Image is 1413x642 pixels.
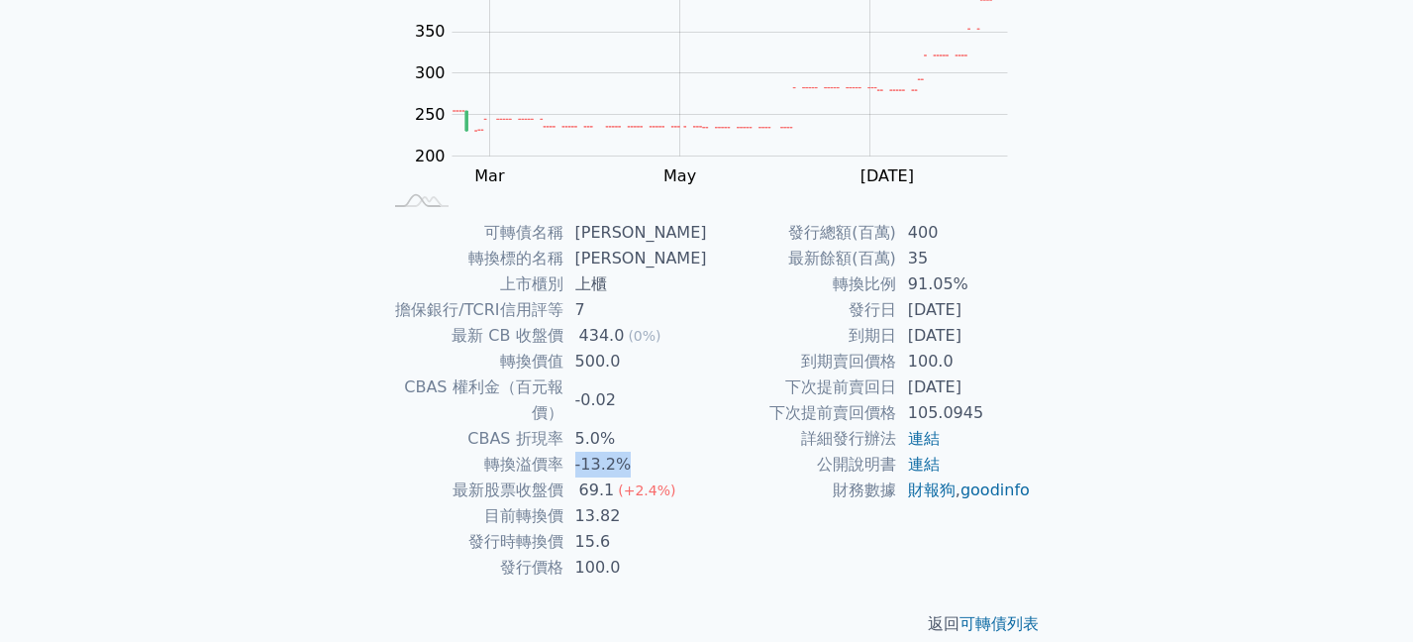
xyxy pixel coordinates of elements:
[707,400,896,426] td: 下次提前賣回價格
[860,166,914,185] tspan: [DATE]
[563,529,707,555] td: 15.6
[563,452,707,478] td: -13.2%
[896,400,1032,426] td: 105.0945
[563,349,707,374] td: 500.0
[707,349,896,374] td: 到期賣回價格
[896,374,1032,400] td: [DATE]
[707,323,896,349] td: 到期日
[896,297,1032,323] td: [DATE]
[415,105,446,124] tspan: 250
[382,529,563,555] td: 發行時轉換價
[707,478,896,503] td: 財務數據
[382,246,563,271] td: 轉換標的名稱
[415,147,446,165] tspan: 200
[707,426,896,452] td: 詳細發行辦法
[382,297,563,323] td: 擔保銀行/TCRI信用評等
[707,246,896,271] td: 最新餘額(百萬)
[960,481,1030,499] a: goodinfo
[908,481,956,499] a: 財報狗
[474,166,505,185] tspan: Mar
[896,271,1032,297] td: 91.05%
[563,297,707,323] td: 7
[707,452,896,478] td: 公開說明書
[382,374,563,426] td: CBAS 權利金（百元報價）
[707,271,896,297] td: 轉換比例
[575,323,629,349] div: 434.0
[960,614,1040,633] a: 可轉債列表
[628,328,660,344] span: (0%)
[382,220,563,246] td: 可轉債名稱
[707,374,896,400] td: 下次提前賣回日
[908,455,940,474] a: 連結
[382,323,563,349] td: 最新 CB 收盤價
[707,220,896,246] td: 發行總額(百萬)
[663,166,696,185] tspan: May
[618,482,675,498] span: (+2.4%)
[382,271,563,297] td: 上市櫃別
[563,220,707,246] td: [PERSON_NAME]
[563,555,707,581] td: 100.0
[575,478,619,503] div: 69.1
[1314,547,1413,642] iframe: Chat Widget
[896,323,1032,349] td: [DATE]
[382,503,563,529] td: 目前轉換價
[382,426,563,452] td: CBAS 折現率
[358,612,1056,636] p: 返回
[563,271,707,297] td: 上櫃
[382,478,563,503] td: 最新股票收盤價
[563,426,707,452] td: 5.0%
[908,429,940,448] a: 連結
[415,22,446,41] tspan: 350
[1314,547,1413,642] div: 聊天小工具
[563,246,707,271] td: [PERSON_NAME]
[382,452,563,478] td: 轉換溢價率
[415,63,446,82] tspan: 300
[382,349,563,374] td: 轉換價值
[382,555,563,581] td: 發行價格
[896,246,1032,271] td: 35
[896,220,1032,246] td: 400
[563,374,707,426] td: -0.02
[896,478,1032,503] td: ,
[563,503,707,529] td: 13.82
[707,297,896,323] td: 發行日
[896,349,1032,374] td: 100.0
